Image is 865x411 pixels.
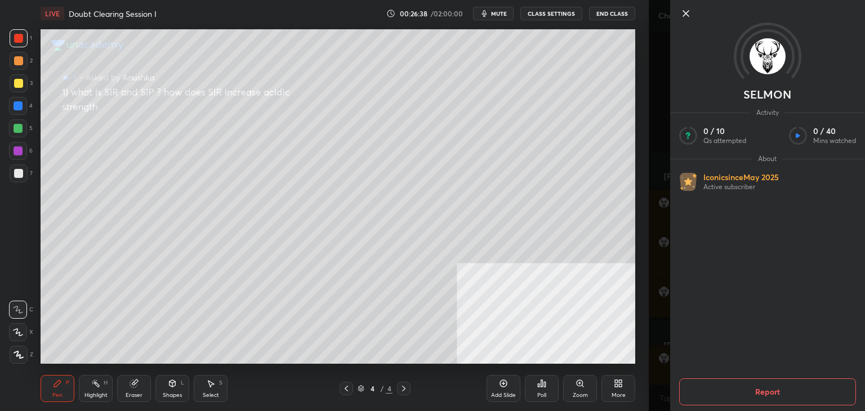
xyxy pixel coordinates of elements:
[703,126,746,136] p: 0 / 10
[386,383,393,394] div: 4
[750,38,786,74] img: 26ebf86c130e40e5801d8129987925e5.jpg
[491,392,516,398] div: Add Slide
[491,10,507,17] span: mute
[84,392,108,398] div: Highlight
[10,52,33,70] div: 2
[66,380,69,386] div: P
[9,142,33,160] div: 6
[367,385,378,392] div: 4
[10,74,33,92] div: 3
[537,392,546,398] div: Poll
[520,7,582,20] button: CLASS SETTINGS
[380,385,384,392] div: /
[703,182,779,191] p: Active subscriber
[751,108,784,117] span: Activity
[126,392,142,398] div: Eraser
[203,392,219,398] div: Select
[163,392,182,398] div: Shapes
[104,380,108,386] div: H
[813,136,856,145] p: Mins watched
[69,8,157,19] h4: Doubt Clearing Session I
[703,172,779,182] p: Iconic since May 2025
[813,126,856,136] p: 0 / 40
[679,378,856,405] button: Report
[10,164,33,182] div: 7
[9,301,33,319] div: C
[612,392,626,398] div: More
[573,392,588,398] div: Zoom
[703,136,746,145] p: Qs attempted
[752,154,782,163] span: About
[219,380,222,386] div: S
[743,90,791,99] p: SELMON
[589,7,635,20] button: End Class
[10,346,33,364] div: Z
[9,323,33,341] div: X
[473,7,514,20] button: mute
[181,380,184,386] div: L
[9,97,33,115] div: 4
[9,119,33,137] div: 5
[10,29,32,47] div: 1
[41,7,64,20] div: LIVE
[52,392,63,398] div: Pen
